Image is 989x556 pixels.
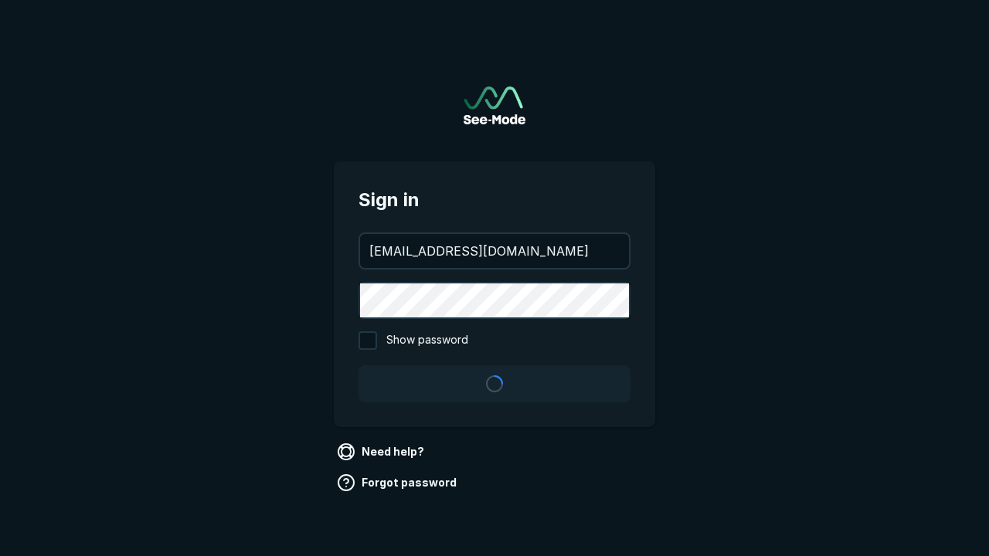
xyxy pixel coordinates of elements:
a: Go to sign in [464,86,525,124]
img: See-Mode Logo [464,86,525,124]
span: Show password [386,331,468,350]
span: Sign in [359,186,630,214]
input: your@email.com [360,234,629,268]
a: Need help? [334,439,430,464]
a: Forgot password [334,470,463,495]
